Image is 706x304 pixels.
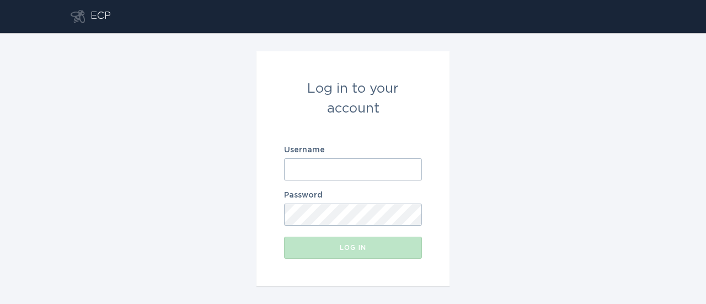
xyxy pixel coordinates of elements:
label: Password [284,191,422,199]
div: Log in [290,244,416,251]
div: Log in to your account [284,79,422,119]
button: Log in [284,237,422,259]
div: ECP [90,10,111,23]
button: Go to dashboard [71,10,85,23]
label: Username [284,146,422,154]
